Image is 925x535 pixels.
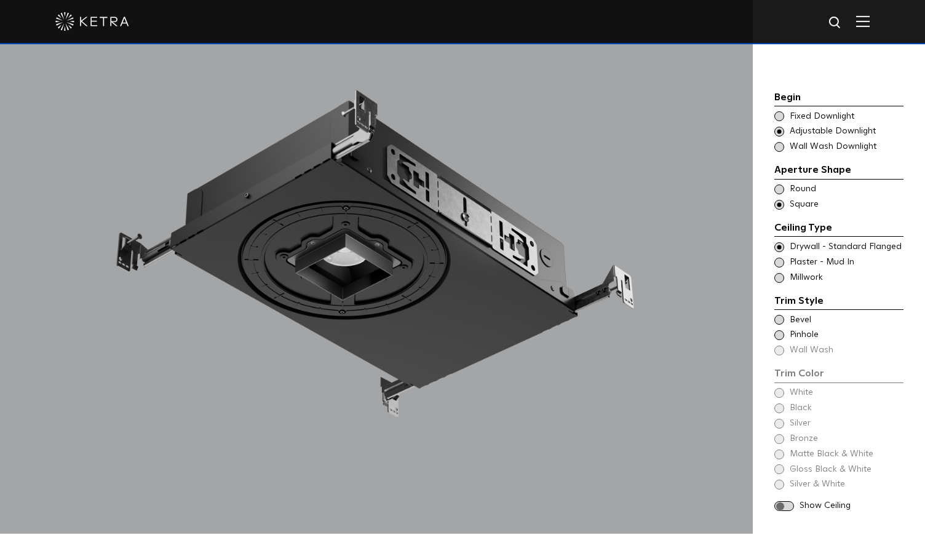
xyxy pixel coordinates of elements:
span: Fixed Downlight [790,111,902,123]
span: Pinhole [790,329,902,341]
span: Plaster - Mud In [790,256,902,269]
div: Trim Style [774,293,903,311]
span: Square [790,199,902,211]
div: Begin [774,90,903,107]
img: Hamburger%20Nav.svg [856,15,870,27]
div: Ceiling Type [774,220,903,237]
span: Adjustable Downlight [790,125,902,138]
span: Round [790,183,902,196]
span: Millwork [790,272,902,284]
span: Drywall - Standard Flanged [790,241,902,253]
img: ketra-logo-2019-white [55,12,129,31]
span: Show Ceiling [800,500,903,512]
span: Bevel [790,314,902,327]
img: search icon [828,15,843,31]
div: Aperture Shape [774,162,903,180]
span: Wall Wash Downlight [790,141,902,153]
